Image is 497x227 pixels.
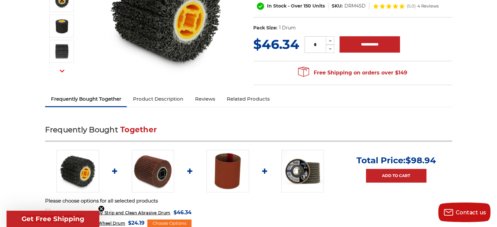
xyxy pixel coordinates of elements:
span: Contact us [456,209,486,216]
img: 4.5 inch x 4 inch paint stripping drum [57,150,99,192]
span: Free Shipping on orders over $149 [298,66,407,79]
a: Related Products [221,92,276,106]
button: Contact us [438,203,490,222]
span: In Stock [267,3,287,9]
img: strip it abrasive drum [54,18,70,34]
a: Reviews [189,92,221,106]
dd: 1 Drum [279,24,295,31]
p: Total Price: [356,155,436,166]
a: Add to Cart [366,169,426,183]
span: $46.34 [174,208,191,217]
button: Next [54,64,70,78]
span: 150 [304,3,311,9]
button: Close teaser [98,205,105,212]
a: Product Description [127,92,189,106]
p: Please choose options for all selected products [45,197,452,205]
span: (5.0) [407,4,416,8]
span: 4.5” x 4” Easy Strip and Clean Abrasive Drum [53,210,170,215]
img: strip it abrasive drum [54,43,70,59]
strong: This Item: [53,210,75,215]
dt: Pack Size: [253,24,277,31]
span: $46.34 [253,36,299,52]
span: Frequently Bought [45,125,118,134]
span: - Over [288,3,302,9]
span: 4 Reviews [417,4,439,8]
a: Frequently Bought Together [45,92,127,106]
span: Together [120,125,157,134]
span: Units [312,3,325,9]
span: Get Free Shipping [22,215,84,223]
span: $98.94 [406,155,436,166]
div: Get Free ShippingClose teaser [7,211,99,227]
dd: DRM4SD [344,3,366,9]
dt: SKU: [332,3,343,9]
